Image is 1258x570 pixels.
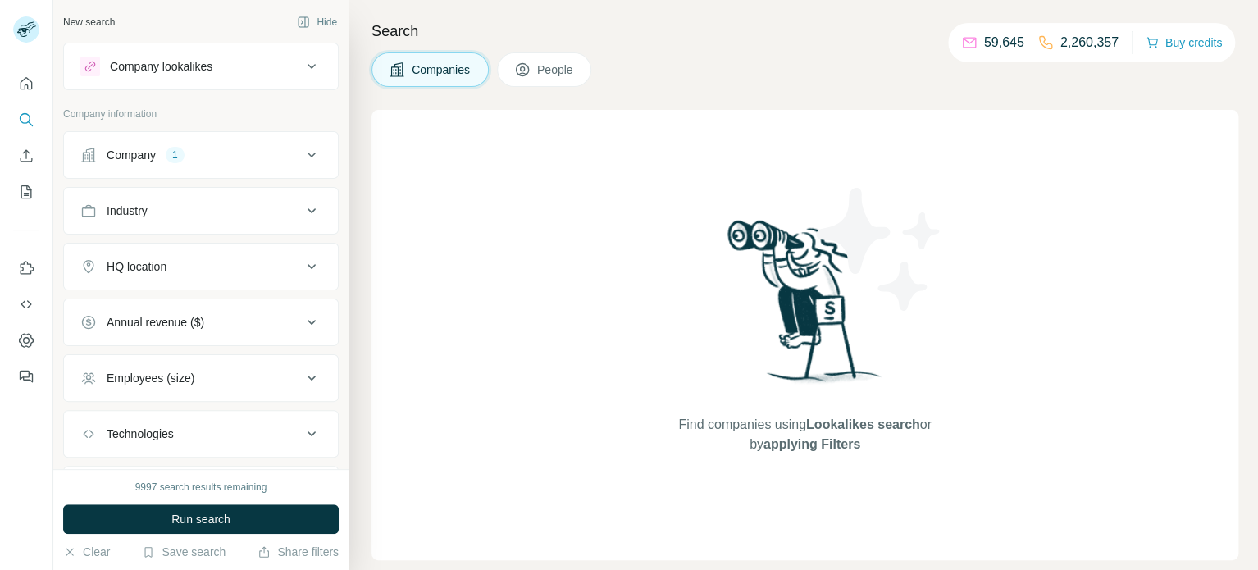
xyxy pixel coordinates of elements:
[763,437,860,451] span: applying Filters
[64,191,338,230] button: Industry
[110,58,212,75] div: Company lookalikes
[1146,31,1222,54] button: Buy credits
[64,247,338,286] button: HQ location
[63,504,339,534] button: Run search
[107,203,148,219] div: Industry
[13,105,39,135] button: Search
[13,177,39,207] button: My lists
[285,10,349,34] button: Hide
[537,62,575,78] span: People
[13,326,39,355] button: Dashboard
[64,47,338,86] button: Company lookalikes
[720,216,891,399] img: Surfe Illustration - Woman searching with binoculars
[1060,33,1119,52] p: 2,260,357
[107,147,156,163] div: Company
[107,314,204,331] div: Annual revenue ($)
[64,135,338,175] button: Company1
[63,15,115,30] div: New search
[13,69,39,98] button: Quick start
[107,426,174,442] div: Technologies
[171,511,230,527] span: Run search
[107,370,194,386] div: Employees (size)
[107,258,166,275] div: HQ location
[64,303,338,342] button: Annual revenue ($)
[135,480,267,495] div: 9997 search results remaining
[805,176,953,323] img: Surfe Illustration - Stars
[64,358,338,398] button: Employees (size)
[13,362,39,391] button: Feedback
[371,20,1238,43] h4: Search
[64,414,338,454] button: Technologies
[13,141,39,171] button: Enrich CSV
[166,148,185,162] div: 1
[806,417,920,431] span: Lookalikes search
[258,544,339,560] button: Share filters
[13,253,39,283] button: Use Surfe on LinkedIn
[412,62,472,78] span: Companies
[673,415,936,454] span: Find companies using or by
[63,544,110,560] button: Clear
[13,290,39,319] button: Use Surfe API
[984,33,1024,52] p: 59,645
[142,544,226,560] button: Save search
[63,107,339,121] p: Company information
